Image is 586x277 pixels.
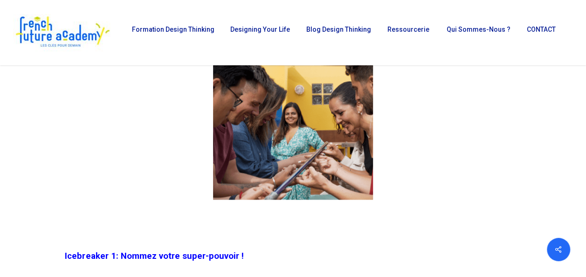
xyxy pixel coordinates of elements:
span: Blog Design Thinking [306,26,371,33]
span: Icebreaker 1: Nommez votre super-pouvoir ! [65,251,243,261]
span: Formation Design Thinking [132,26,214,33]
a: Blog Design Thinking [302,26,373,39]
a: Ressourcerie [383,26,432,39]
a: Formation Design Thinking [127,26,216,39]
span: Ressourcerie [387,26,429,33]
a: CONTACT [522,26,559,39]
a: Designing Your Life [226,26,292,39]
img: French Future Academy [13,14,111,51]
span: CONTACT [527,26,556,33]
span: Qui sommes-nous ? [447,26,510,33]
span: Designing Your Life [230,26,290,33]
a: Qui sommes-nous ? [442,26,513,39]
